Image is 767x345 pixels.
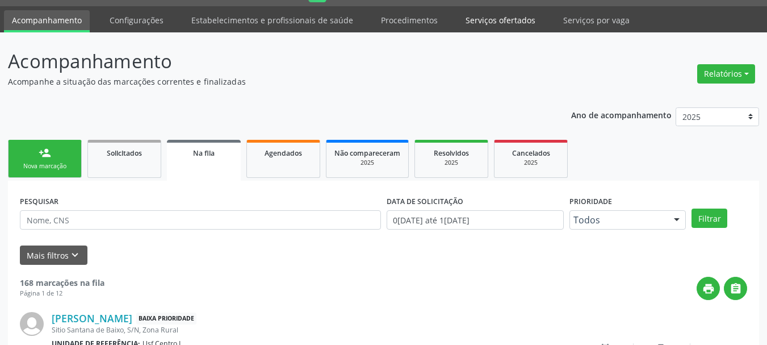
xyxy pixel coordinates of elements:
[16,162,73,171] div: Nova marcação
[39,147,51,159] div: person_add
[569,193,612,210] label: Prioridade
[107,148,142,158] span: Solicitados
[20,246,87,265] button: Mais filtroskeyboard_arrow_down
[434,148,469,158] span: Resolvidos
[373,10,446,30] a: Procedimentos
[265,148,302,158] span: Agendados
[697,64,755,84] button: Relatórios
[52,325,577,335] div: Sitio Santana de Baixo, S/N, Zona Rural
[20,210,381,230] input: Nome, CNS
[20,193,58,210] label: PESQUISAR
[458,10,543,30] a: Serviços ofertados
[136,313,196,325] span: Baixa Prioridade
[20,277,104,288] strong: 168 marcações na fila
[730,282,742,295] i: 
[193,148,215,158] span: Na fila
[334,148,400,158] span: Não compareceram
[52,312,132,325] a: [PERSON_NAME]
[8,76,534,88] p: Acompanhe a situação das marcações correntes e finalizadas
[691,209,727,228] button: Filtrar
[697,277,720,300] button: print
[573,214,663,226] span: Todos
[334,159,400,167] div: 2025
[20,312,44,336] img: img
[20,289,104,298] div: Página 1 de 12
[69,249,81,261] i: keyboard_arrow_down
[387,210,564,230] input: Selecione um intervalo
[4,10,90,32] a: Acompanhamento
[571,107,672,122] p: Ano de acompanhamento
[555,10,638,30] a: Serviços por vaga
[183,10,361,30] a: Estabelecimentos e profissionais de saúde
[102,10,171,30] a: Configurações
[724,277,747,300] button: 
[8,47,534,76] p: Acompanhamento
[423,159,480,167] div: 2025
[512,148,550,158] span: Cancelados
[387,193,463,210] label: DATA DE SOLICITAÇÃO
[702,282,715,295] i: print
[502,159,559,167] div: 2025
